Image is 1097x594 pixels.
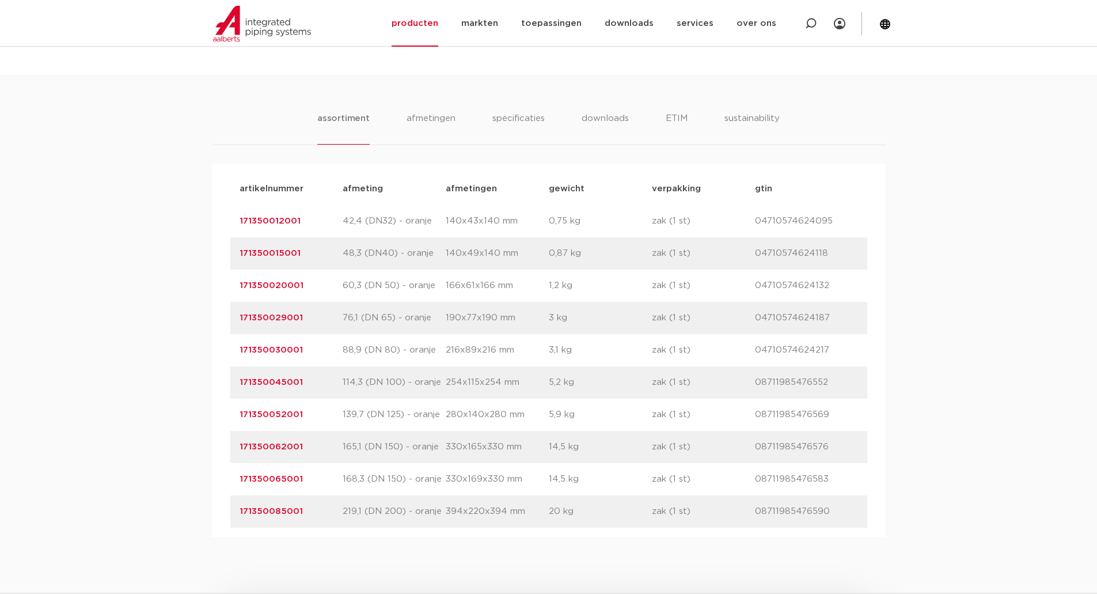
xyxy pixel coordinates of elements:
p: 04710574624217 [755,343,858,357]
p: zak (1 st) [652,214,755,228]
li: sustainability [724,112,780,145]
p: zak (1 st) [652,343,755,357]
p: 3 kg [549,311,652,325]
p: 08711985476583 [755,472,858,486]
p: zak (1 st) [652,279,755,293]
p: 280x140x280 mm [446,408,549,422]
p: 114,3 (DN 100) - oranje [343,376,446,389]
p: 394x220x394 mm [446,505,549,519]
p: 88,9 (DN 80) - oranje [343,343,446,357]
p: 165,1 (DN 150) - oranje [343,440,446,454]
p: 08711985476576 [755,440,858,454]
p: 48,3 (DN40) - oranje [343,247,446,260]
p: verpakking [652,182,755,196]
a: 171350045001 [240,378,303,387]
p: gtin [755,182,858,196]
a: 171350012001 [240,217,301,225]
p: afmetingen [446,182,549,196]
p: 0,75 kg [549,214,652,228]
a: 171350062001 [240,442,303,451]
a: 171350085001 [240,507,303,516]
p: 04710574624095 [755,214,858,228]
p: zak (1 st) [652,408,755,422]
p: 168,3 (DN 150) - oranje [343,472,446,486]
a: 171350020001 [240,281,303,290]
a: 171350030001 [240,346,303,354]
p: 3,1 kg [549,343,652,357]
a: 171350015001 [240,249,301,258]
p: zak (1 st) [652,505,755,519]
p: zak (1 st) [652,311,755,325]
li: downloads [582,112,629,145]
li: assortiment [317,112,370,145]
p: 5,9 kg [549,408,652,422]
a: 171350065001 [240,475,303,483]
p: zak (1 st) [652,376,755,389]
p: 219,1 (DN 200) - oranje [343,505,446,519]
a: 171350029001 [240,313,303,322]
p: 60,3 (DN 50) - oranje [343,279,446,293]
li: ETIM [666,112,688,145]
p: 04710574624118 [755,247,858,260]
p: 04710574624187 [755,311,858,325]
p: 0,87 kg [549,247,652,260]
p: 14,5 kg [549,472,652,486]
p: 140x43x140 mm [446,214,549,228]
p: gewicht [549,182,652,196]
p: 140x49x140 mm [446,247,549,260]
p: 42,4 (DN32) - oranje [343,214,446,228]
p: 330x165x330 mm [446,440,549,454]
p: 20 kg [549,505,652,519]
p: 14,5 kg [549,440,652,454]
p: 08711985476569 [755,408,858,422]
p: 76,1 (DN 65) - oranje [343,311,446,325]
p: 190x77x190 mm [446,311,549,325]
p: 330x169x330 mm [446,472,549,486]
p: 04710574624132 [755,279,858,293]
p: 166x61x166 mm [446,279,549,293]
a: 171350052001 [240,410,303,419]
p: 08711985476590 [755,505,858,519]
p: 08711985476552 [755,376,858,389]
p: 5,2 kg [549,376,652,389]
li: afmetingen [407,112,455,145]
p: 216x89x216 mm [446,343,549,357]
p: zak (1 st) [652,440,755,454]
p: artikelnummer [240,182,343,196]
p: 139,7 (DN 125) - oranje [343,408,446,422]
p: 1,2 kg [549,279,652,293]
li: specificaties [492,112,545,145]
p: zak (1 st) [652,247,755,260]
p: afmeting [343,182,446,196]
p: 254x115x254 mm [446,376,549,389]
p: zak (1 st) [652,472,755,486]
